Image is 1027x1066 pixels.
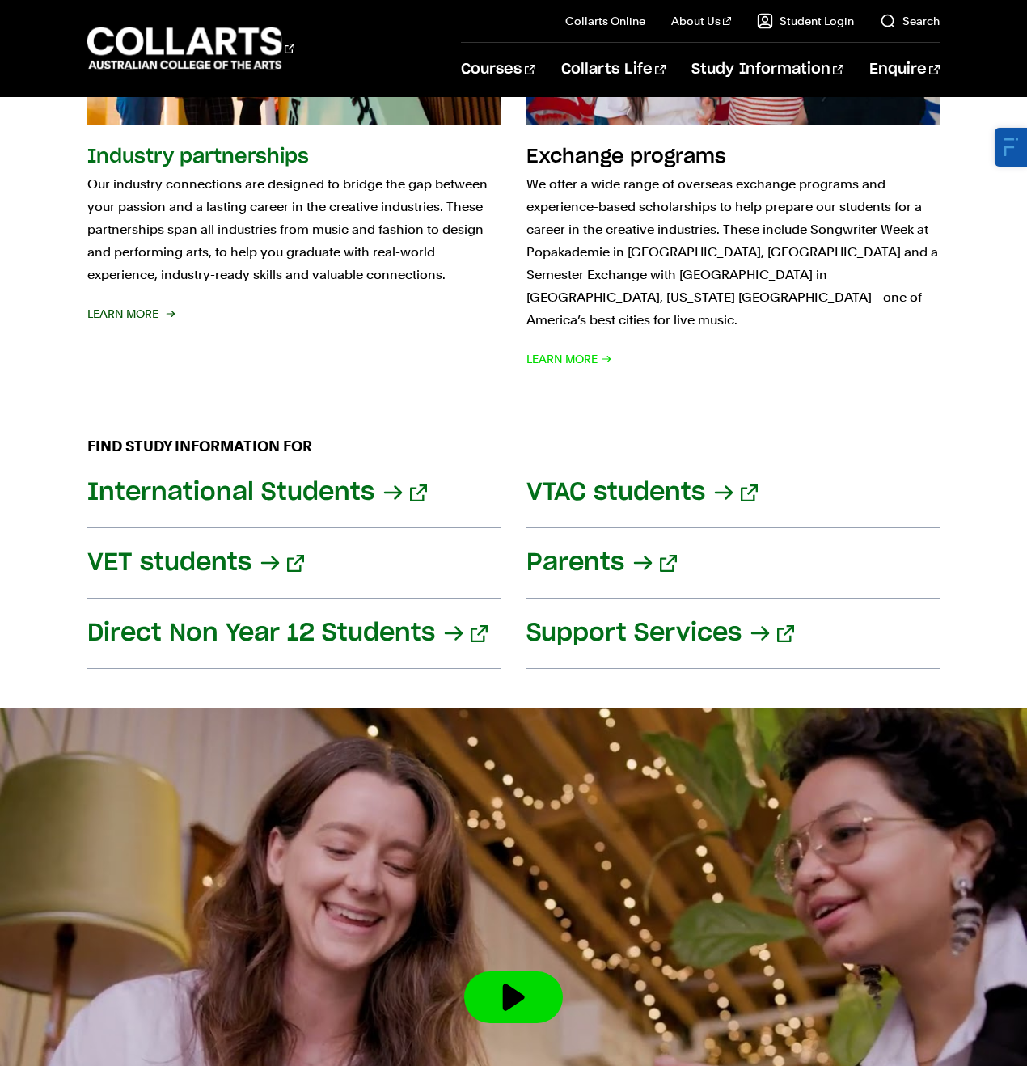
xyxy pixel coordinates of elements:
[526,599,940,669] a: Support Services
[526,458,940,528] a: VTAC students
[880,13,940,29] a: Search
[87,458,501,528] a: International Students
[526,173,940,332] p: We offer a wide range of overseas exchange programs and experience-based scholarships to help pre...
[671,13,731,29] a: About Us
[691,43,843,96] a: Study Information
[87,25,294,71] div: Go to homepage
[87,173,501,286] p: Our industry connections are designed to bridge the gap between your passion and a lasting career...
[87,147,309,167] h2: Industry partnerships
[561,43,666,96] a: Collarts Life
[461,43,535,96] a: Courses
[87,599,501,669] a: Direct Non Year 12 Students
[87,435,940,458] h2: FIND STUDY INFORMATION FOR
[526,147,726,167] h2: Exchange programs
[87,528,501,599] a: VET students
[869,43,940,96] a: Enquire
[87,302,173,325] span: Learn More
[526,528,940,599] a: Parents
[565,13,645,29] a: Collarts Online
[757,13,854,29] a: Student Login
[526,348,612,370] span: Learn More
